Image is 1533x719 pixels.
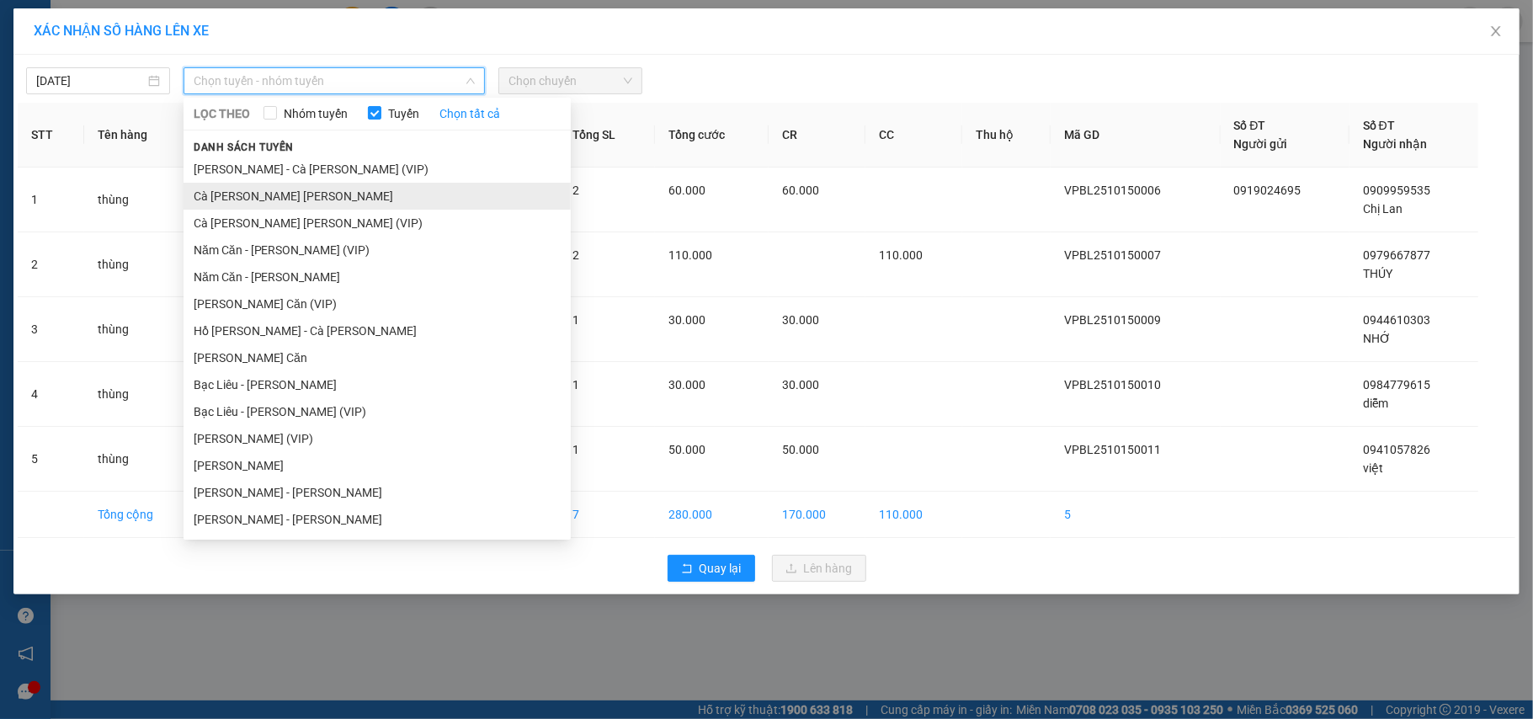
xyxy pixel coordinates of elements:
[668,313,705,327] span: 30.000
[84,168,197,232] td: thùng
[1363,119,1395,132] span: Số ĐT
[1363,184,1430,197] span: 0909959535
[865,103,962,168] th: CC
[184,183,571,210] li: Cà [PERSON_NAME] [PERSON_NAME]
[769,103,865,168] th: CR
[1064,313,1161,327] span: VPBL2510150009
[1064,378,1161,391] span: VPBL2510150010
[84,427,197,492] td: thùng
[466,76,476,86] span: down
[1363,461,1383,475] span: việt
[18,103,84,168] th: STT
[668,443,705,456] span: 50.000
[782,184,819,197] span: 60.000
[21,122,294,150] b: GỬI : VP [PERSON_NAME]
[782,378,819,391] span: 30.000
[18,232,84,297] td: 2
[34,23,209,39] span: XÁC NHẬN SỐ HÀNG LÊN XE
[700,559,742,578] span: Quay lại
[1064,184,1161,197] span: VPBL2510150006
[36,72,145,90] input: 15/10/2025
[668,555,755,582] button: rollbackQuay lại
[1234,119,1266,132] span: Số ĐT
[157,41,704,62] li: 26 Phó Cơ Điều, Phường 12
[157,62,704,83] li: Hotline: 02839552959
[184,140,304,155] span: Danh sách tuyến
[184,506,571,533] li: [PERSON_NAME] - [PERSON_NAME]
[194,104,250,123] span: LỌC THEO
[184,425,571,452] li: [PERSON_NAME] (VIP)
[572,248,579,262] span: 2
[1363,202,1403,216] span: Chị Lan
[782,443,819,456] span: 50.000
[84,297,197,362] td: thùng
[962,103,1051,168] th: Thu hộ
[18,168,84,232] td: 1
[1234,184,1301,197] span: 0919024695
[681,562,693,576] span: rollback
[1051,103,1220,168] th: Mã GD
[194,68,475,93] span: Chọn tuyến - nhóm tuyến
[655,103,769,168] th: Tổng cước
[559,492,655,538] td: 7
[1363,443,1430,456] span: 0941057826
[21,21,105,105] img: logo.jpg
[1363,313,1430,327] span: 0944610303
[184,371,571,398] li: Bạc Liêu - [PERSON_NAME]
[18,297,84,362] td: 3
[572,443,579,456] span: 1
[1363,378,1430,391] span: 0984779615
[1489,24,1503,38] span: close
[559,103,655,168] th: Tổng SL
[668,248,712,262] span: 110.000
[18,362,84,427] td: 4
[572,313,579,327] span: 1
[1064,248,1161,262] span: VPBL2510150007
[184,290,571,317] li: [PERSON_NAME] Căn (VIP)
[184,264,571,290] li: Năm Căn - [PERSON_NAME]
[381,104,426,123] span: Tuyến
[184,156,571,183] li: [PERSON_NAME] - Cà [PERSON_NAME] (VIP)
[184,344,571,371] li: [PERSON_NAME] Căn
[184,317,571,344] li: Hồ [PERSON_NAME] - Cà [PERSON_NAME]
[439,104,500,123] a: Chọn tất cả
[668,184,705,197] span: 60.000
[769,492,865,538] td: 170.000
[1234,137,1288,151] span: Người gửi
[184,237,571,264] li: Năm Căn - [PERSON_NAME] (VIP)
[184,479,571,506] li: [PERSON_NAME] - [PERSON_NAME]
[184,452,571,479] li: [PERSON_NAME]
[84,492,197,538] td: Tổng cộng
[184,398,571,425] li: Bạc Liêu - [PERSON_NAME] (VIP)
[572,378,579,391] span: 1
[18,427,84,492] td: 5
[1472,8,1520,56] button: Close
[655,492,769,538] td: 280.000
[865,492,962,538] td: 110.000
[1064,443,1161,456] span: VPBL2510150011
[1363,137,1427,151] span: Người nhận
[879,248,923,262] span: 110.000
[572,184,579,197] span: 2
[184,210,571,237] li: Cà [PERSON_NAME] [PERSON_NAME] (VIP)
[84,103,197,168] th: Tên hàng
[782,313,819,327] span: 30.000
[1363,332,1391,345] span: NHỚ
[84,232,197,297] td: thùng
[1363,267,1392,280] span: THÚY
[1363,248,1430,262] span: 0979667877
[1051,492,1220,538] td: 5
[508,68,632,93] span: Chọn chuyến
[84,362,197,427] td: thùng
[1363,397,1388,410] span: diễm
[668,378,705,391] span: 30.000
[772,555,866,582] button: uploadLên hàng
[277,104,354,123] span: Nhóm tuyến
